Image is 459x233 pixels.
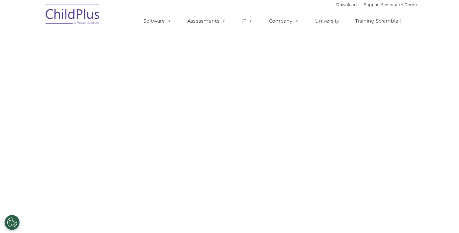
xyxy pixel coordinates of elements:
[336,2,357,7] a: Download
[263,15,305,27] a: Company
[364,2,380,7] a: Support
[43,0,103,30] img: ChildPlus by Procare Solutions
[5,215,20,230] button: Cookies Settings
[381,2,417,7] a: Schedule A Demo
[336,2,417,7] font: |
[349,15,407,27] a: Training Scramble!!
[309,15,345,27] a: University
[236,15,259,27] a: IT
[137,15,177,27] a: Software
[181,15,232,27] a: Assessments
